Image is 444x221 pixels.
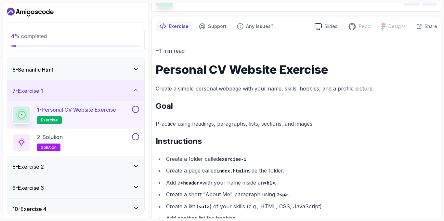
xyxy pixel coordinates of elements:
code: <header> [180,181,202,186]
li: Create a folder called [164,154,437,164]
button: 7-Exercise 1 [7,80,144,101]
code: <p> [280,192,288,198]
code: exercise-1 [219,157,246,162]
code: <h1> [264,181,275,186]
span: exercise [41,117,58,123]
p: Slides [324,23,337,30]
h1: Personal CV Website Exercise [156,63,437,76]
button: Support button [195,21,230,32]
code: <ul> [199,204,210,210]
span: completed [11,33,47,39]
h3: 7 - Exercise 1 [12,87,43,95]
p: ~1 min read [156,46,437,55]
button: 8-Exercise 2 [7,156,144,177]
button: 9-Exercise 3 [7,177,144,198]
button: notes button [156,21,192,32]
li: Create a list ( ) of your skills (e.g., HTML, CSS, JavaScript). [164,202,437,211]
button: 6-Semantic Html [7,59,144,80]
p: Any issues? [246,23,273,30]
button: Share [411,23,437,30]
p: Exercise [169,23,189,30]
button: Feedback button [233,21,277,32]
p: Repo [359,23,371,30]
p: 2 - Solution [37,133,63,141]
button: 2-Solutionsolution [12,133,139,151]
p: Designs [388,23,406,30]
h3: 9 - Exercise 3 [12,184,44,192]
h2: Instructions [156,136,437,146]
p: Support [208,23,227,30]
li: Add a with your name inside an . [164,178,437,187]
h3: 10 - Exercise 4 [12,205,46,213]
li: Create a short "About Me" paragraph using a . [164,190,437,199]
p: Share [424,23,437,30]
a: Dashboard [7,7,54,17]
p: Practice using headings, paragraphs, lists, sections, and images. [156,119,437,128]
span: solution [41,145,57,150]
p: Create a simple personal webpage with your name, skills, hobbies, and a profile picture. [156,84,437,93]
button: 1-Personal CV Website Exerciseexercise [12,106,139,124]
p: 1 - Personal CV Website Exercise [37,106,116,114]
li: Create a page called inside the folder. [164,166,437,175]
button: 10-Exercise 4 [7,199,144,219]
span: 4 % [11,33,20,39]
h2: Goal [156,101,437,111]
h3: 8 - Exercise 2 [12,163,44,171]
a: Slides [309,23,343,30]
code: index.html [216,169,244,174]
h3: 6 - Semantic Html [12,66,53,74]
